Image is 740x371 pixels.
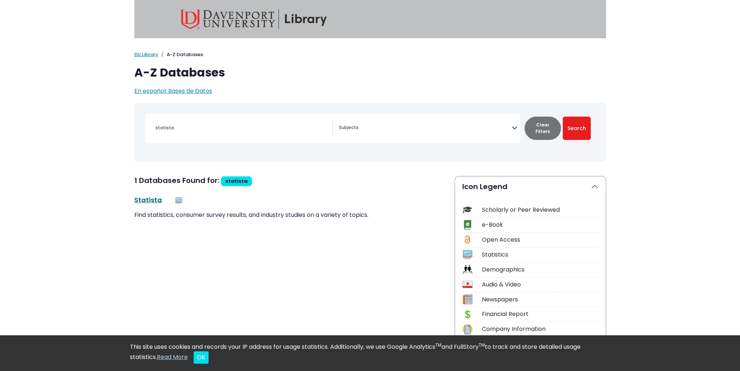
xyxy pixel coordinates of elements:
[134,87,212,95] a: En español: Bases de Datos
[463,205,472,215] img: Icon Scholarly or Peer Reviewed
[482,325,598,333] div: Company Information
[482,265,598,274] div: Demographics
[482,206,598,214] div: Scholarly or Peer Reviewed
[157,353,188,361] a: Read More
[482,295,598,304] div: Newspapers
[463,220,472,230] img: Icon e-Book
[134,51,606,58] nav: breadcrumb
[482,310,598,319] div: Financial Report
[134,195,162,204] a: Statista
[463,250,472,259] img: Icon Statistics
[134,103,606,161] nav: Search filters
[134,66,606,79] h1: A-Z Databases
[463,265,472,274] img: Icon Demographics
[463,280,472,289] img: Icon Audio & Video
[339,125,512,131] textarea: Search
[463,235,472,245] img: Icon Open Access
[435,342,442,348] sup: TM
[134,175,219,185] span: 1 Databases Found for:
[482,250,598,259] div: Statistics
[175,197,182,204] img: Statistics
[151,122,332,133] input: Search database by title or keyword
[455,176,606,197] button: Icon Legend
[463,324,472,334] img: Icon Company Information
[181,9,327,29] img: Davenport University Library
[158,51,203,58] li: A-Z Databases
[194,351,209,364] button: Close
[482,235,598,244] div: Open Access
[563,117,591,140] button: Submit for Search Results
[482,280,598,289] div: Audio & Video
[479,342,485,348] sup: TM
[525,117,561,140] button: Clear Filters
[482,220,598,229] div: e-Book
[225,177,248,185] span: statista
[463,294,472,304] img: Icon Newspapers
[134,211,446,219] p: Find statistics, consumer survey results, and industry studies on a variety of topics.
[134,51,158,58] a: DU Library
[130,343,610,364] div: This site uses cookies and records your IP address for usage statistics. Additionally, we use Goo...
[463,309,472,319] img: Icon Financial Report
